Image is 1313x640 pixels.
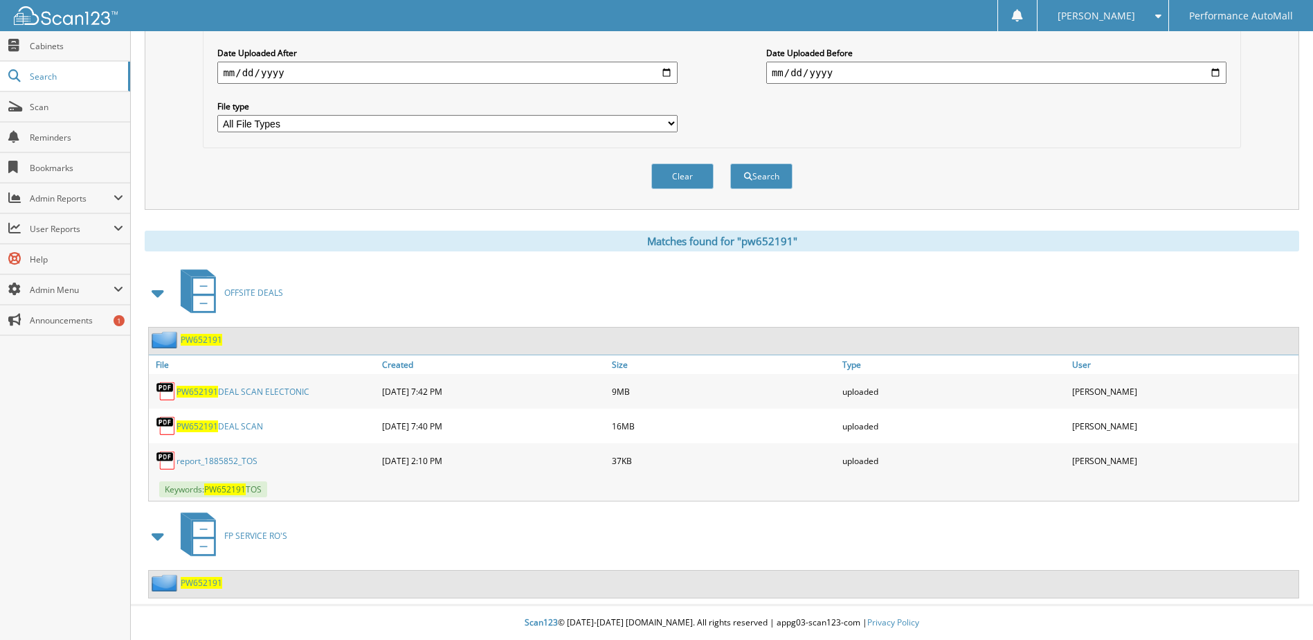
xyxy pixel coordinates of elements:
[525,616,558,628] span: Scan123
[839,412,1069,440] div: uploaded
[30,101,123,113] span: Scan
[30,314,123,326] span: Announcements
[839,447,1069,474] div: uploaded
[867,616,919,628] a: Privacy Policy
[176,386,218,398] span: PW652191
[217,47,678,59] label: Date Uploaded After
[172,508,287,563] a: FP SERVICE RO'S
[176,420,218,432] span: PW652191
[379,447,608,474] div: [DATE] 2:10 PM
[159,481,267,497] span: Keywords: TOS
[608,377,838,405] div: 9MB
[839,377,1069,405] div: uploaded
[608,412,838,440] div: 16MB
[379,355,608,374] a: Created
[114,315,125,326] div: 1
[651,163,714,189] button: Clear
[131,606,1313,640] div: © [DATE]-[DATE] [DOMAIN_NAME]. All rights reserved | appg03-scan123-com |
[379,377,608,405] div: [DATE] 7:42 PM
[379,412,608,440] div: [DATE] 7:40 PM
[766,62,1226,84] input: end
[176,386,309,398] a: PW652191DEAL SCAN ELECTONIC
[30,132,123,143] span: Reminders
[217,100,678,112] label: File type
[204,483,246,495] span: PW652191
[14,6,118,25] img: scan123-logo-white.svg
[156,416,176,436] img: PDF.png
[1058,12,1135,20] span: [PERSON_NAME]
[839,355,1069,374] a: Type
[766,47,1226,59] label: Date Uploaded Before
[1069,377,1298,405] div: [PERSON_NAME]
[608,447,838,474] div: 37KB
[30,223,114,235] span: User Reports
[152,574,181,592] img: folder2.png
[224,287,283,299] span: OFFSITE DEALS
[156,381,176,402] img: PDF.png
[145,231,1299,251] div: Matches found for "pw652191"
[1069,355,1298,374] a: User
[152,331,181,348] img: folder2.png
[217,62,678,84] input: start
[181,334,222,346] a: PW652191
[224,530,287,542] span: FP SERVICE RO'S
[30,71,121,82] span: Search
[1069,447,1298,474] div: [PERSON_NAME]
[1189,12,1293,20] span: Performance AutoMall
[181,577,222,589] a: PW652191
[176,420,263,432] a: PW652191DEAL SCAN
[608,355,838,374] a: Size
[1069,412,1298,440] div: [PERSON_NAME]
[156,450,176,471] img: PDF.png
[30,284,114,296] span: Admin Menu
[30,40,123,52] span: Cabinets
[30,193,114,204] span: Admin Reports
[30,254,123,265] span: Help
[176,455,257,467] a: report_1885852_TOS
[172,265,283,320] a: OFFSITE DEALS
[149,355,379,374] a: File
[730,163,793,189] button: Search
[30,162,123,174] span: Bookmarks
